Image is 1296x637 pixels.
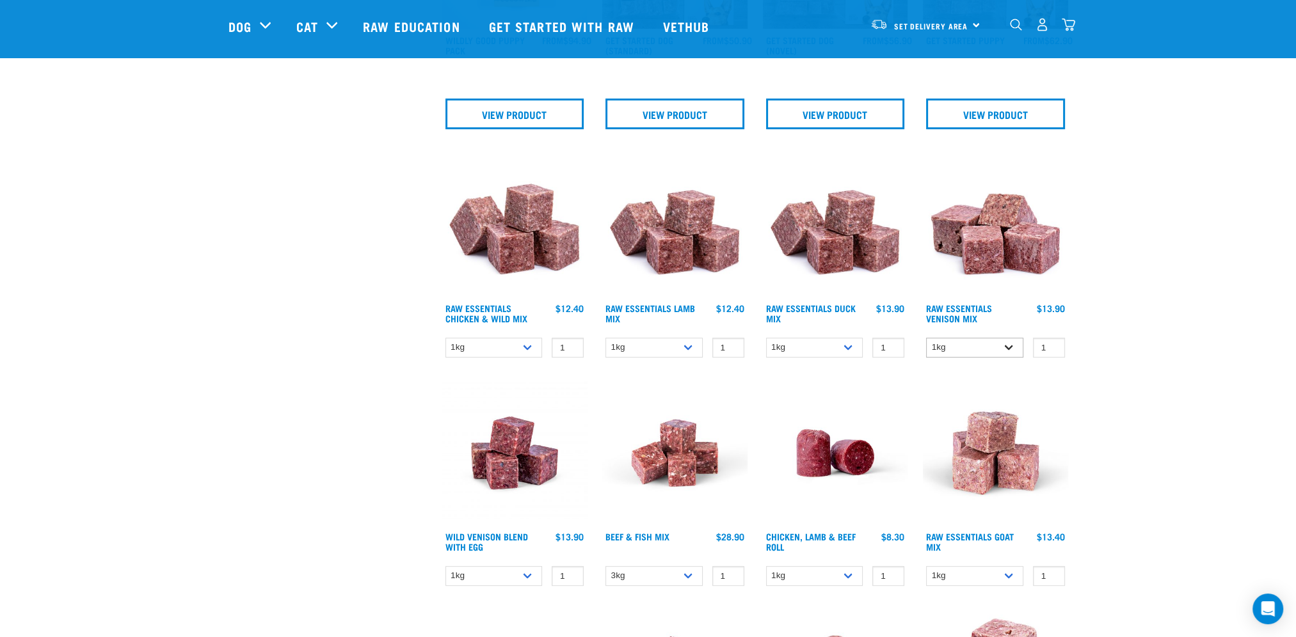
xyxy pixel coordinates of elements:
div: $28.90 [716,531,744,542]
a: Raw Essentials Goat Mix [926,534,1014,549]
a: Raw Essentials Duck Mix [766,306,856,320]
div: $13.90 [1037,303,1065,313]
div: $13.90 [556,531,584,542]
a: Wild Venison Blend with Egg [445,534,528,549]
a: Get started with Raw [476,1,650,52]
div: Open Intercom Messenger [1252,594,1283,624]
div: $12.40 [556,303,584,313]
div: $13.40 [1037,531,1065,542]
input: 1 [552,566,584,586]
img: home-icon@2x.png [1062,18,1075,31]
div: $13.90 [876,303,904,313]
input: 1 [872,566,904,586]
a: View Product [766,98,905,129]
a: Raw Essentials Venison Mix [926,306,992,320]
a: Raw Education [350,1,476,52]
a: Cat [296,17,318,36]
a: Raw Essentials Chicken & Wild Mix [445,306,527,320]
img: ?1041 RE Lamb Mix 01 [763,152,908,297]
img: Pile Of Cubed Chicken Wild Meat Mix [442,152,588,297]
img: 1113 RE Venison Mix 01 [923,152,1068,297]
a: Raw Essentials Lamb Mix [605,306,695,320]
a: Beef & Fish Mix [605,534,669,539]
a: View Product [605,98,744,129]
a: Vethub [650,1,726,52]
img: ?1041 RE Lamb Mix 01 [602,152,748,297]
img: van-moving.png [870,19,888,30]
a: Chicken, Lamb & Beef Roll [766,534,856,549]
img: home-icon-1@2x.png [1010,19,1022,31]
input: 1 [1033,566,1065,586]
input: 1 [712,338,744,358]
input: 1 [872,338,904,358]
img: user.png [1036,18,1049,31]
a: Dog [228,17,252,36]
img: Goat M Ix 38448 [923,381,1068,526]
a: View Product [445,98,584,129]
img: Raw Essentials Chicken Lamb Beef Bulk Minced Raw Dog Food Roll Unwrapped [763,381,908,526]
div: $12.40 [716,303,744,313]
img: Venison Egg 1616 [442,381,588,526]
input: 1 [552,338,584,358]
a: View Product [926,98,1065,129]
input: 1 [1033,338,1065,358]
div: $8.30 [881,531,904,542]
img: Beef Mackerel 1 [602,381,748,526]
span: Set Delivery Area [894,24,968,28]
input: 1 [712,566,744,586]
